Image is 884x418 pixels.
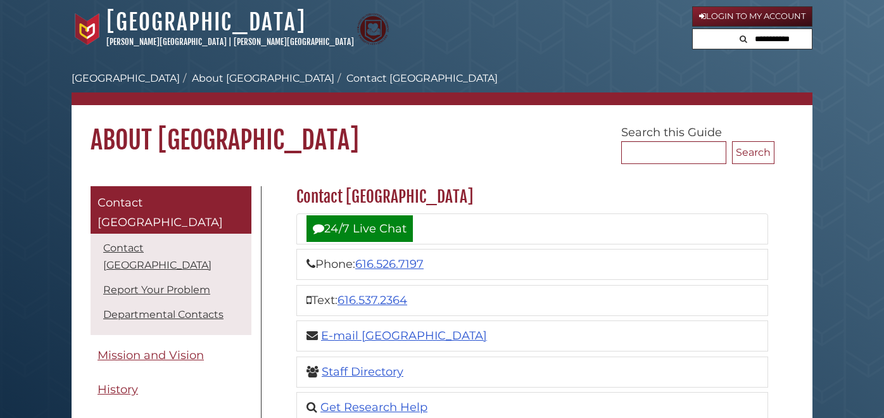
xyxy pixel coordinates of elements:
a: Login to My Account [692,6,812,27]
a: 616.537.2364 [338,293,407,307]
a: Contact [GEOGRAPHIC_DATA] [103,242,212,271]
a: [PERSON_NAME][GEOGRAPHIC_DATA] [234,37,354,47]
span: Mission and Vision [98,348,204,362]
h1: About [GEOGRAPHIC_DATA] [72,105,812,156]
a: E-mail [GEOGRAPHIC_DATA] [321,329,487,343]
i: Search [740,35,747,43]
a: Contact [GEOGRAPHIC_DATA] [91,186,251,234]
a: Departmental Contacts [103,308,224,320]
img: Calvin Theological Seminary [357,13,389,45]
a: History [91,376,251,404]
span: Contact [GEOGRAPHIC_DATA] [98,196,223,230]
li: Contact [GEOGRAPHIC_DATA] [334,71,498,86]
a: Report Your Problem [103,284,210,296]
span: History [98,383,138,396]
img: Calvin University [72,13,103,45]
a: About [GEOGRAPHIC_DATA] [192,72,334,84]
a: [GEOGRAPHIC_DATA] [106,8,306,36]
button: Search [736,29,751,46]
a: 24/7 Live Chat [306,215,413,242]
a: Mission and Vision [91,341,251,370]
a: 616.526.7197 [355,257,424,271]
h2: Contact [GEOGRAPHIC_DATA] [290,187,774,207]
li: Text: [296,285,768,316]
li: Phone: [296,249,768,280]
a: [GEOGRAPHIC_DATA] [72,72,180,84]
a: Staff Directory [322,365,403,379]
a: [PERSON_NAME][GEOGRAPHIC_DATA] [106,37,227,47]
nav: breadcrumb [72,71,812,105]
button: Search [732,141,774,164]
a: Get Research Help [320,400,427,414]
span: | [229,37,232,47]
